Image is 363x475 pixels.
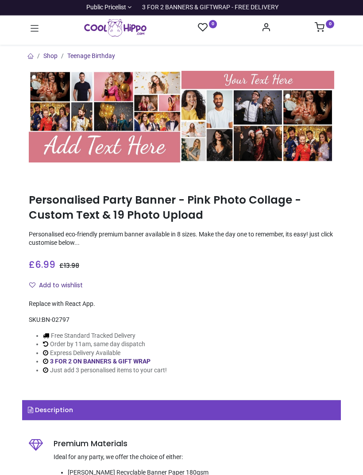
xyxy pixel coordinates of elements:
[209,20,217,28] sup: 0
[84,19,147,37] img: Cool Hippo
[42,316,70,323] span: BN-02797
[50,358,151,365] a: 3 FOR 2 ON BANNERS & GIFT WRAP
[54,453,334,462] p: Ideal for any party, we offer the choice of either:
[29,278,90,293] button: Add to wishlistAdd to wishlist
[29,193,334,223] h1: Personalised Party Banner - Pink Photo Collage - Custom Text & 19 Photo Upload
[29,300,334,309] div: Replace with React App.
[315,25,334,32] a: 0
[43,366,167,375] li: Just add 3 personalised items to your cart!
[198,22,217,33] a: 0
[22,400,341,421] a: Description
[43,340,167,349] li: Order by 11am, same day dispatch
[64,261,79,270] span: 13.98
[85,3,132,12] a: Public Pricelist
[43,52,58,59] a: Shop
[261,25,271,32] a: Account Info
[29,316,334,324] div: SKU:
[29,258,55,271] span: £
[29,230,334,247] p: Personalised eco-friendly premium banner available in 8 sizes. Make the day one to remember, its ...
[86,3,126,12] span: Public Pricelist
[29,282,35,288] i: Add to wishlist
[84,19,147,37] a: Logo of Cool Hippo
[43,349,167,358] li: Express Delivery Available
[326,20,334,28] sup: 0
[59,261,79,270] span: £
[142,3,278,12] div: 3 FOR 2 BANNERS & GIFTWRAP - FREE DELIVERY
[29,71,334,162] img: Personalised Party Banner - Pink Photo Collage - Custom Text & 19 Photo Upload
[67,52,115,59] a: Teenage Birthday
[35,258,55,271] span: 6.99
[43,332,167,340] li: Free Standard Tracked Delivery
[54,438,334,449] h5: Premium Materials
